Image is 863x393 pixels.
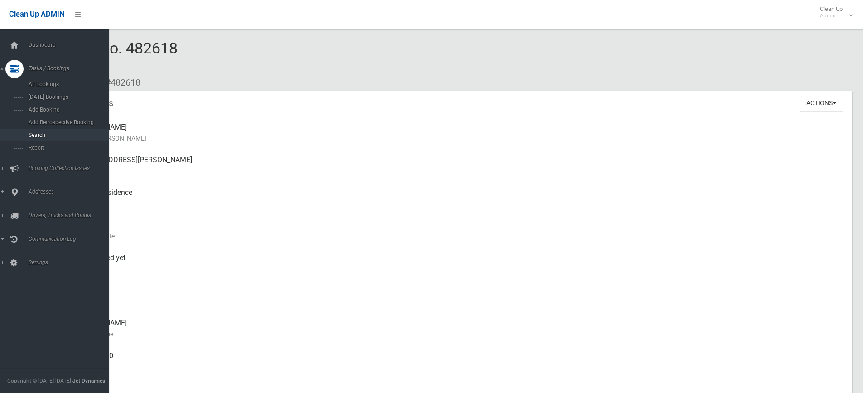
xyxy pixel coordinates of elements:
[26,42,116,48] span: Dashboard
[26,212,116,218] span: Drivers, Trucks and Routes
[72,345,845,378] div: 0450296100
[26,236,116,242] span: Communication Log
[72,165,845,176] small: Address
[800,95,843,112] button: Actions
[72,312,845,345] div: [PERSON_NAME]
[72,198,845,209] small: Pickup Point
[72,361,845,372] small: Mobile
[26,145,108,151] span: Report
[26,107,108,113] span: Add Booking
[820,12,843,19] small: Admin
[99,74,140,91] li: #482618
[72,149,845,182] div: [STREET_ADDRESS][PERSON_NAME]
[26,65,116,72] span: Tasks / Bookings
[72,247,845,280] div: Not collected yet
[72,263,845,274] small: Collected At
[815,5,852,19] span: Clean Up
[72,116,845,149] div: [PERSON_NAME]
[72,329,845,340] small: Contact Name
[72,133,845,144] small: Name of [PERSON_NAME]
[26,94,108,100] span: [DATE] Bookings
[72,378,105,384] strong: Jet Dynamics
[72,182,845,214] div: Front of Residence
[72,296,845,307] small: Zone
[72,280,845,312] div: [DATE]
[26,81,108,87] span: All Bookings
[26,165,116,171] span: Booking Collection Issues
[26,189,116,195] span: Addresses
[9,10,64,19] span: Clean Up ADMIN
[26,132,108,138] span: Search
[40,39,178,74] span: Booking No. 482618
[7,378,71,384] span: Copyright © [DATE]-[DATE]
[72,231,845,242] small: Collection Date
[26,119,108,126] span: Add Retrospective Booking
[26,259,116,266] span: Settings
[72,214,845,247] div: [DATE]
